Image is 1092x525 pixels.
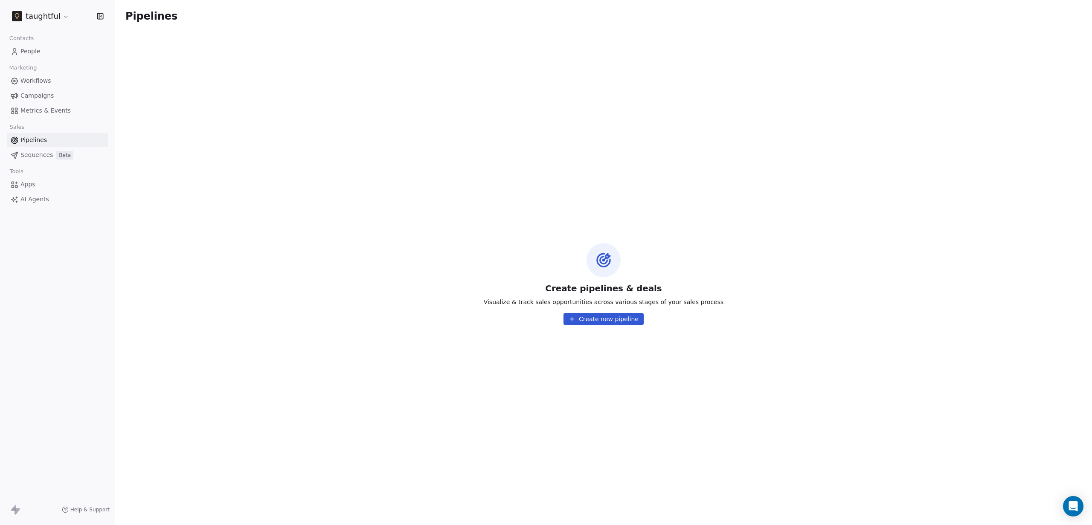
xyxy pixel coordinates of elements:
[6,121,28,133] span: Sales
[20,136,47,145] span: Pipelines
[12,11,22,21] img: Logo-Taughtful-500x500.png
[6,165,27,178] span: Tools
[545,282,662,294] span: Create pipelines & deals
[20,76,51,85] span: Workflows
[62,506,110,513] a: Help & Support
[7,89,108,103] a: Campaigns
[7,192,108,206] a: AI Agents
[10,9,71,23] button: taughtful
[20,151,53,160] span: Sequences
[7,44,108,58] a: People
[7,177,108,191] a: Apps
[563,313,644,325] button: Create new pipeline
[7,74,108,88] a: Workflows
[70,506,110,513] span: Help & Support
[56,151,73,160] span: Beta
[20,195,49,204] span: AI Agents
[6,61,41,74] span: Marketing
[6,32,38,45] span: Contacts
[1063,496,1083,516] div: Open Intercom Messenger
[20,91,54,100] span: Campaigns
[26,11,61,22] span: taughtful
[7,133,108,147] a: Pipelines
[7,104,108,118] a: Metrics & Events
[20,106,71,115] span: Metrics & Events
[7,148,108,162] a: SequencesBeta
[125,10,177,22] span: Pipelines
[20,47,41,56] span: People
[484,298,724,306] span: Visualize & track sales opportunities across various stages of your sales process
[20,180,35,189] span: Apps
